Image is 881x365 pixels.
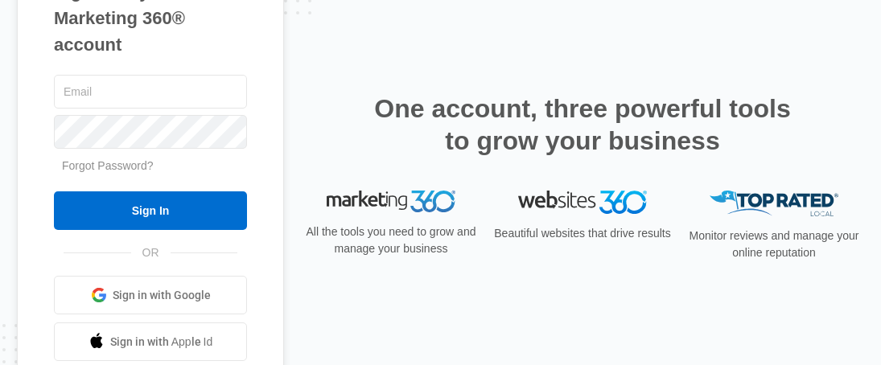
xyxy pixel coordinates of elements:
[54,322,247,361] a: Sign in with Apple Id
[54,75,247,109] input: Email
[131,244,171,261] span: OR
[301,224,481,257] p: All the tools you need to grow and manage your business
[710,191,838,217] img: Top Rated Local
[518,191,647,214] img: Websites 360
[492,225,673,242] p: Beautiful websites that drive results
[54,191,247,230] input: Sign In
[113,287,211,304] span: Sign in with Google
[110,334,213,351] span: Sign in with Apple Id
[62,159,154,172] a: Forgot Password?
[54,276,247,314] a: Sign in with Google
[327,191,455,213] img: Marketing 360
[369,92,796,157] h2: One account, three powerful tools to grow your business
[684,228,864,261] p: Monitor reviews and manage your online reputation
